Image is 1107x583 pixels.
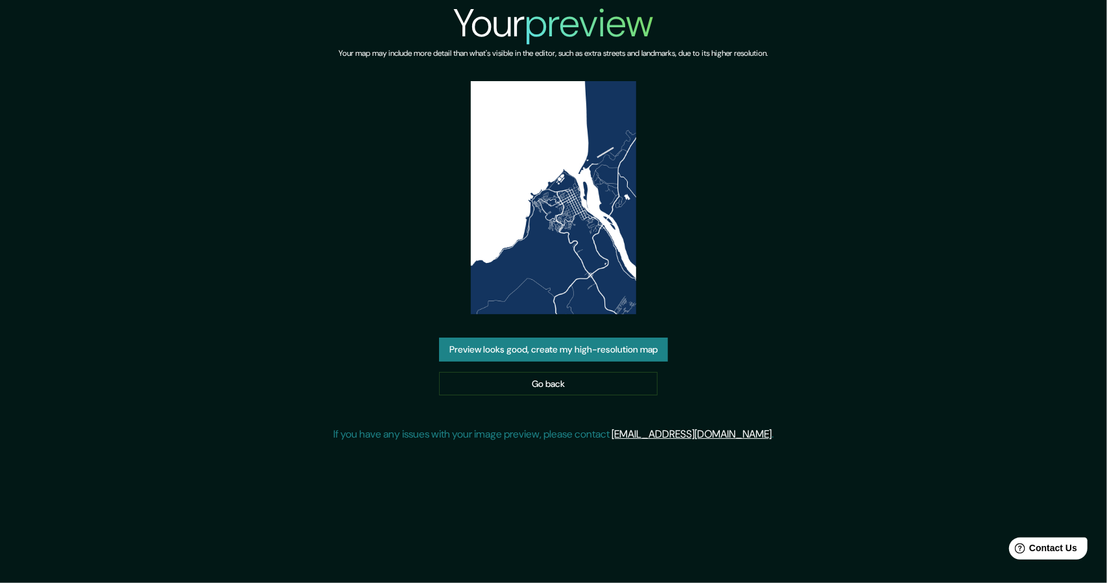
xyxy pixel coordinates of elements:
img: created-map-preview [471,81,636,314]
h6: Your map may include more detail than what's visible in the editor, such as extra streets and lan... [339,47,768,60]
iframe: Help widget launcher [992,532,1093,569]
a: [EMAIL_ADDRESS][DOMAIN_NAME] [612,427,772,441]
p: If you have any issues with your image preview, please contact . [333,427,774,442]
a: Go back [439,372,658,396]
button: Preview looks good, create my high-resolution map [439,338,668,362]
